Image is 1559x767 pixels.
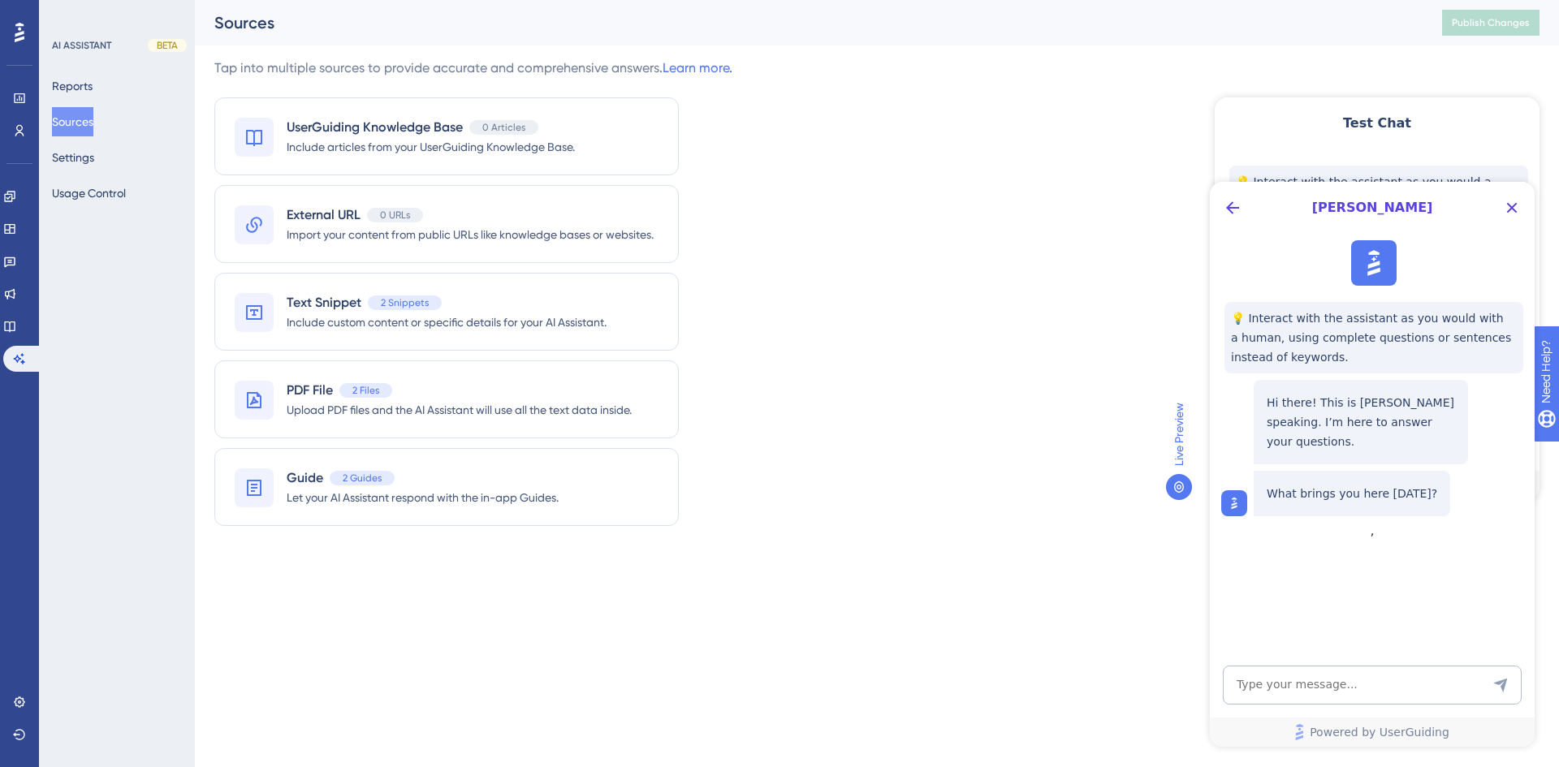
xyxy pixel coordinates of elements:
span: Include custom content or specific details for your AI Assistant. [287,312,607,332]
iframe: UserGuiding AI Assistant [1210,182,1535,747]
div: Tap into multiple sources to provide accurate and comprehensive answers. [214,58,732,78]
span: Upload PDF files and the AI Assistant will use all the text data inside. [287,400,632,420]
span: Import your content from public URLs like knowledge bases or websites. [287,225,654,244]
span: Let your AI Assistant respond with the in-app Guides. [287,488,559,507]
div: Sources [214,11,1401,34]
span: UserGuiding Knowledge Base [287,118,463,137]
span: Include articles from your UserGuiding Knowledge Base. [287,137,575,157]
span: Guide [287,468,323,488]
a: Learn more. [663,60,732,75]
span: 2 Snippets [381,296,429,309]
span: Text Snippet [287,293,361,312]
span: Publish Changes [1452,16,1530,29]
iframe: UserGuiding AI Assistant [1215,97,1540,500]
span: 2 Guides [343,472,382,485]
span: 0 URLs [380,209,410,222]
span: PDF File [287,381,333,400]
span: 0 Articles [482,121,525,134]
button: Publish Changes [1442,10,1540,36]
span: Live Preview [1169,403,1189,466]
span: 2 Files [352,384,379,397]
span: External URL [287,205,361,225]
span: Need Help? [38,4,101,24]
